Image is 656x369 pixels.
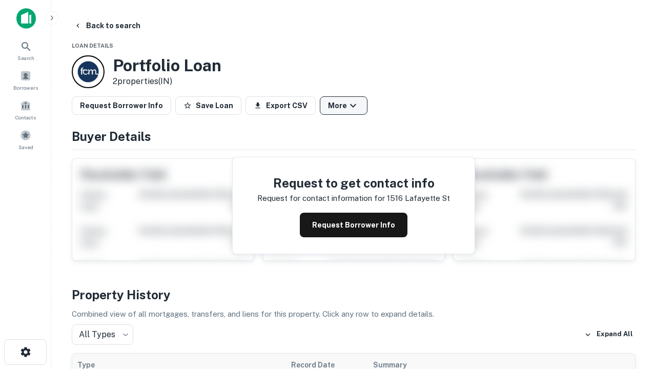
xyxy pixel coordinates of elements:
span: Loan Details [72,43,113,49]
button: Back to search [70,16,145,35]
span: Borrowers [13,84,38,92]
a: Saved [3,126,48,153]
span: Saved [18,143,33,151]
h4: Property History [72,285,635,304]
button: Save Loan [175,96,241,115]
p: 2 properties (IN) [113,75,221,88]
h4: Buyer Details [72,127,635,146]
p: Combined view of all mortgages, transfers, and liens for this property. Click any row to expand d... [72,308,635,320]
button: More [320,96,367,115]
span: Contacts [15,113,36,121]
span: Search [17,54,34,62]
a: Borrowers [3,66,48,94]
p: Request for contact information for [257,192,385,204]
div: All Types [72,324,133,345]
button: Expand All [582,327,635,342]
iframe: Chat Widget [605,287,656,336]
h4: Request to get contact info [257,174,450,192]
button: Request Borrower Info [300,213,407,237]
a: Contacts [3,96,48,124]
a: Search [3,36,48,64]
button: Export CSV [245,96,316,115]
img: capitalize-icon.png [16,8,36,29]
h3: Portfolio Loan [113,56,221,75]
p: 1516 lafayette st [387,192,450,204]
button: Request Borrower Info [72,96,171,115]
